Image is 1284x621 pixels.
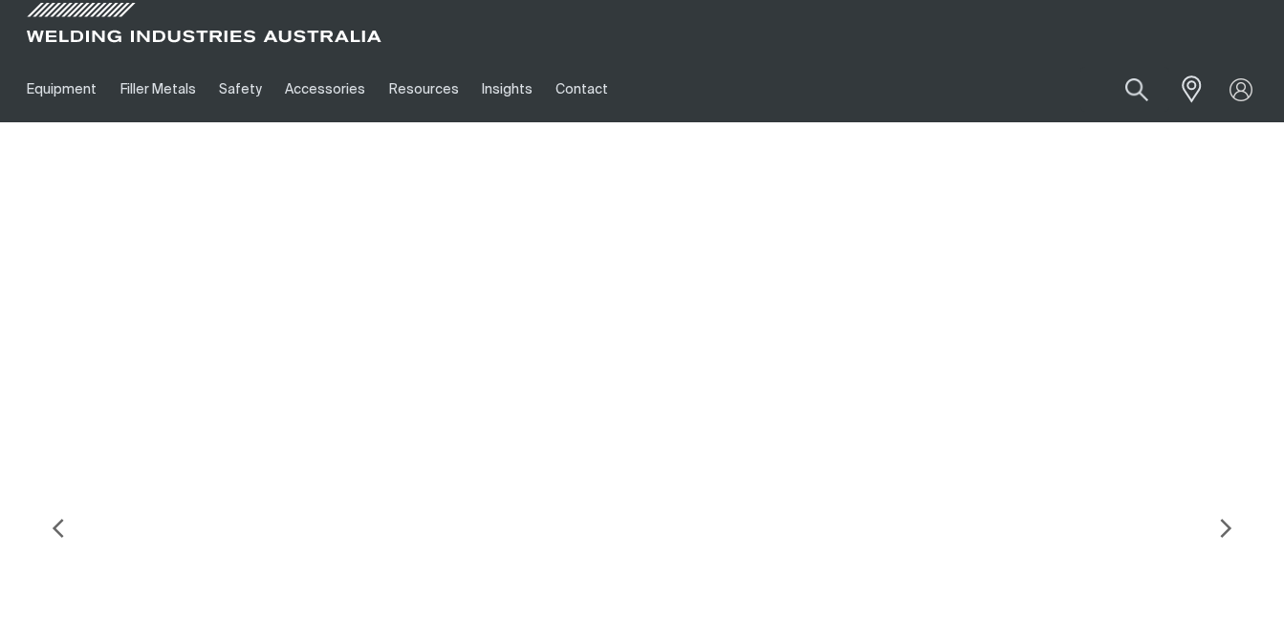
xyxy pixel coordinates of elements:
[108,56,207,122] a: Filler Metals
[1104,67,1169,112] button: Search products
[378,56,470,122] a: Resources
[207,56,273,122] a: Safety
[470,56,544,122] a: Insights
[273,56,377,122] a: Accessories
[15,56,108,122] a: Equipment
[15,56,955,122] nav: Main
[206,429,1078,490] div: THE NEW BOBCAT 265X™ WITH [PERSON_NAME] HAS ARRIVED!
[206,536,1078,618] div: Faster, easier setup. More capabilities. Reliability you can trust.
[39,509,77,547] img: PrevArrow
[1080,67,1169,112] input: Product name or item number...
[1207,509,1245,547] img: NextArrow
[544,56,620,122] a: Contact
